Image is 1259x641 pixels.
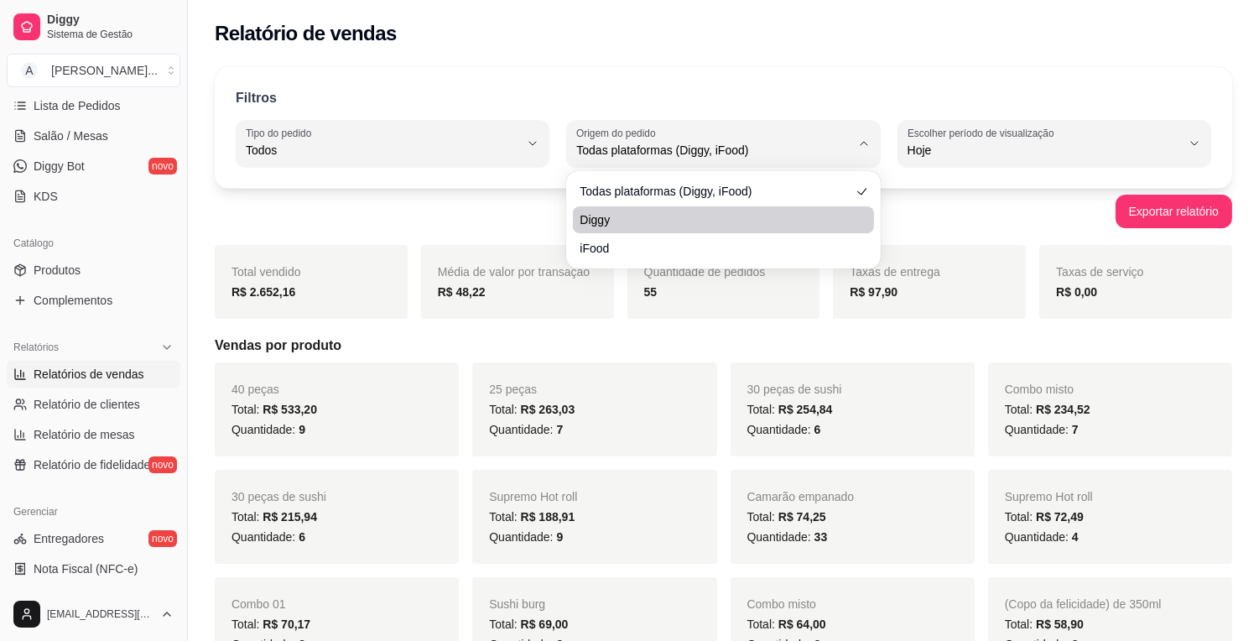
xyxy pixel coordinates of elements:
span: 6 [814,423,821,436]
span: Todas plataformas (Diggy, iFood) [580,183,850,200]
span: Total: [489,510,575,524]
span: Taxas de entrega [850,265,939,279]
label: Tipo do pedido [246,126,317,140]
span: 33 [814,530,828,544]
span: Sistema de Gestão [47,28,174,41]
span: Total: [1005,510,1084,524]
span: R$ 72,49 [1036,510,1084,524]
span: Total vendido [232,265,301,279]
span: Total: [747,618,826,631]
strong: R$ 0,00 [1056,285,1097,299]
span: 30 peças de sushi [747,383,842,396]
span: Total: [1005,618,1084,631]
span: Média de valor por transação [438,265,590,279]
span: Total: [489,403,575,416]
span: 30 peças de sushi [232,490,326,503]
span: Diggy [580,211,850,228]
span: Nota Fiscal (NFC-e) [34,560,138,577]
span: KDS [34,188,58,205]
span: Relatório de fidelidade [34,456,150,473]
span: R$ 263,03 [521,403,575,416]
span: Quantidade: [489,530,563,544]
span: Total: [489,618,568,631]
span: 4 [1072,530,1079,544]
span: R$ 533,20 [263,403,317,416]
strong: R$ 48,22 [438,285,486,299]
span: R$ 58,90 [1036,618,1084,631]
span: Combo misto [747,597,816,611]
button: Exportar relatório [1116,195,1232,228]
span: Hoje [908,142,1181,159]
span: Camarão empanado [747,490,855,503]
span: Combo 01 [232,597,286,611]
div: Gerenciar [7,498,180,525]
span: Total: [232,403,317,416]
span: Lista de Pedidos [34,97,121,114]
span: Relatórios de vendas [34,366,144,383]
span: Total: [747,510,826,524]
span: R$ 70,17 [263,618,310,631]
span: R$ 254,84 [778,403,833,416]
span: Diggy [47,13,174,28]
span: 9 [299,423,305,436]
span: 7 [556,423,563,436]
span: Complementos [34,292,112,309]
span: Total: [232,510,317,524]
span: Quantidade: [747,530,828,544]
span: R$ 234,52 [1036,403,1090,416]
label: Origem do pedido [576,126,661,140]
span: 40 peças [232,383,279,396]
span: Produtos [34,262,81,279]
h2: Relatório de vendas [215,20,397,47]
span: Salão / Mesas [34,128,108,144]
span: R$ 69,00 [521,618,569,631]
h5: Vendas por produto [215,336,1232,356]
span: Total: [1005,403,1090,416]
span: Entregadores [34,530,104,547]
strong: R$ 97,90 [850,285,897,299]
span: Quantidade: [1005,530,1079,544]
span: A [21,62,38,79]
span: Diggy Bot [34,158,85,175]
span: iFood [580,240,850,257]
span: Quantidade: [747,423,821,436]
span: (Copo da felicidade) de 350ml [1005,597,1162,611]
span: Quantidade: [1005,423,1079,436]
span: [EMAIL_ADDRESS][DOMAIN_NAME] [47,607,153,621]
span: 7 [1072,423,1079,436]
strong: 55 [644,285,658,299]
span: Total: [747,403,833,416]
p: Filtros [236,88,277,108]
span: Todos [246,142,519,159]
span: Todas plataformas (Diggy, iFood) [576,142,850,159]
button: Select a team [7,54,180,87]
span: Sushi burg [489,597,545,611]
span: Taxas de serviço [1056,265,1143,279]
span: 6 [299,530,305,544]
span: Combo misto [1005,383,1074,396]
label: Escolher período de visualização [908,126,1059,140]
span: 25 peças [489,383,537,396]
span: Supremo Hot roll [489,490,577,503]
span: Relatório de mesas [34,426,135,443]
span: Quantidade: [232,423,305,436]
span: 9 [556,530,563,544]
span: Relatório de clientes [34,396,140,413]
div: [PERSON_NAME] ... [51,62,158,79]
strong: R$ 2.652,16 [232,285,295,299]
span: R$ 74,25 [778,510,826,524]
span: Relatórios [13,341,59,354]
span: R$ 215,94 [263,510,317,524]
span: Total: [232,618,310,631]
span: Quantidade de pedidos [644,265,766,279]
span: R$ 188,91 [521,510,575,524]
span: Quantidade: [232,530,305,544]
span: Quantidade: [489,423,563,436]
span: Supremo Hot roll [1005,490,1093,503]
div: Catálogo [7,230,180,257]
span: R$ 64,00 [778,618,826,631]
